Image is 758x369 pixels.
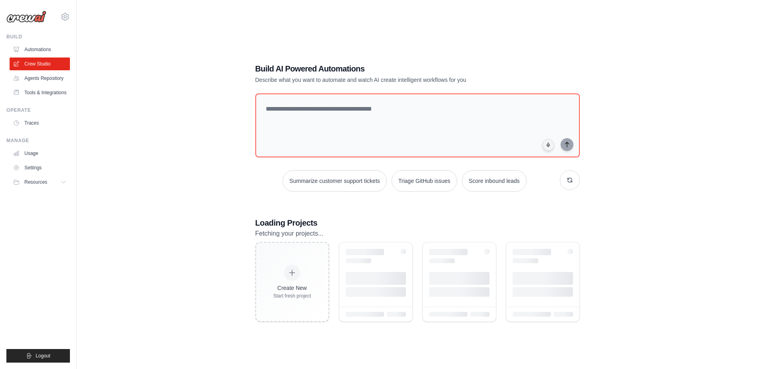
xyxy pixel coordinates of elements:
[10,147,70,160] a: Usage
[283,170,386,192] button: Summarize customer support tickets
[255,228,580,239] p: Fetching your projects...
[10,117,70,129] a: Traces
[6,349,70,363] button: Logout
[6,137,70,144] div: Manage
[255,76,524,84] p: Describe what you want to automate and watch AI create intelligent workflows for you
[542,139,554,151] button: Click to speak your automation idea
[273,284,311,292] div: Create New
[6,34,70,40] div: Build
[255,217,580,228] h3: Loading Projects
[462,170,527,192] button: Score inbound leads
[6,11,46,23] img: Logo
[10,43,70,56] a: Automations
[273,293,311,299] div: Start fresh project
[10,161,70,174] a: Settings
[24,179,47,185] span: Resources
[10,72,70,85] a: Agents Repository
[10,86,70,99] a: Tools & Integrations
[10,58,70,70] a: Crew Studio
[36,353,50,359] span: Logout
[560,170,580,190] button: Get new suggestions
[392,170,457,192] button: Triage GitHub issues
[10,176,70,188] button: Resources
[6,107,70,113] div: Operate
[255,63,524,74] h1: Build AI Powered Automations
